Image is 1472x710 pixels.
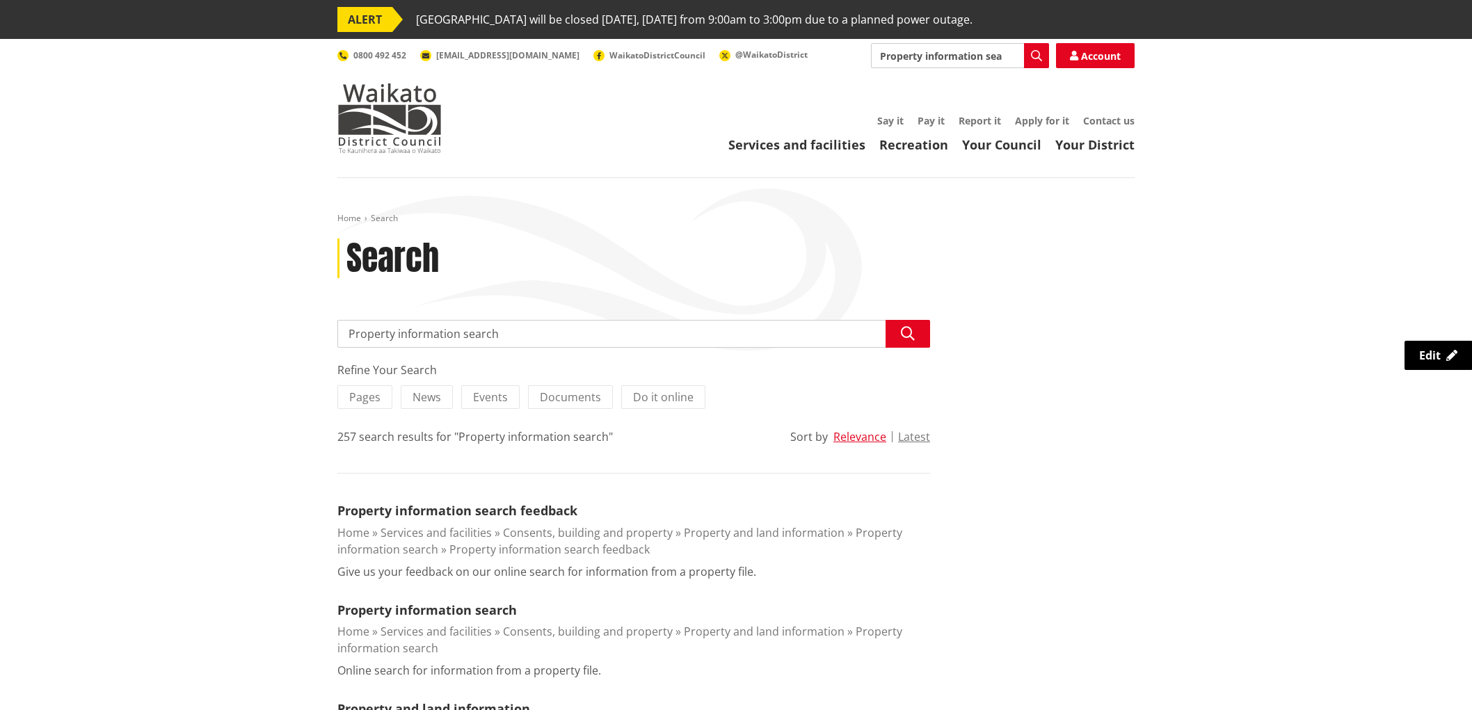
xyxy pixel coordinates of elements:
[540,389,601,405] span: Documents
[1056,43,1135,68] a: Account
[337,502,577,519] a: Property information search feedback
[871,43,1049,68] input: Search input
[353,49,406,61] span: 0800 492 452
[962,136,1041,153] a: Your Council
[337,428,613,445] div: 257 search results for "Property information search"
[790,428,828,445] div: Sort by
[337,563,756,580] p: Give us your feedback on our online search for information from a property file.
[593,49,705,61] a: WaikatoDistrictCouncil
[346,239,439,279] h1: Search
[337,602,517,618] a: Property information search
[833,430,886,443] button: Relevance
[684,624,845,639] a: Property and land information
[420,49,579,61] a: [EMAIL_ADDRESS][DOMAIN_NAME]
[337,212,361,224] a: Home
[1083,114,1135,127] a: Contact us
[337,624,369,639] a: Home
[503,525,673,540] a: Consents, building and property
[503,624,673,639] a: Consents, building and property
[349,389,381,405] span: Pages
[436,49,579,61] span: [EMAIL_ADDRESS][DOMAIN_NAME]
[959,114,1001,127] a: Report it
[1405,341,1472,370] a: Edit
[735,49,808,60] span: @WaikatoDistrict
[381,525,492,540] a: Services and facilities
[337,83,442,153] img: Waikato District Council - Te Kaunihera aa Takiwaa o Waikato
[381,624,492,639] a: Services and facilities
[1419,348,1441,363] span: Edit
[728,136,865,153] a: Services and facilities
[337,624,902,656] a: Property information search
[898,430,930,443] button: Latest
[719,49,808,60] a: @WaikatoDistrict
[337,525,902,557] a: Property information search
[337,362,930,378] div: Refine Your Search
[879,136,948,153] a: Recreation
[918,114,945,127] a: Pay it
[877,114,904,127] a: Say it
[473,389,508,405] span: Events
[1015,114,1069,127] a: Apply for it
[609,49,705,61] span: WaikatoDistrictCouncil
[684,525,845,540] a: Property and land information
[337,213,1135,225] nav: breadcrumb
[337,49,406,61] a: 0800 492 452
[413,389,441,405] span: News
[371,212,398,224] span: Search
[337,320,930,348] input: Search input
[449,542,650,557] a: Property information search feedback
[337,525,369,540] a: Home
[337,7,392,32] span: ALERT
[337,662,601,679] p: Online search for information from a property file.
[633,389,694,405] span: Do it online
[416,7,973,32] span: [GEOGRAPHIC_DATA] will be closed [DATE], [DATE] from 9:00am to 3:00pm due to a planned power outage.
[1055,136,1135,153] a: Your District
